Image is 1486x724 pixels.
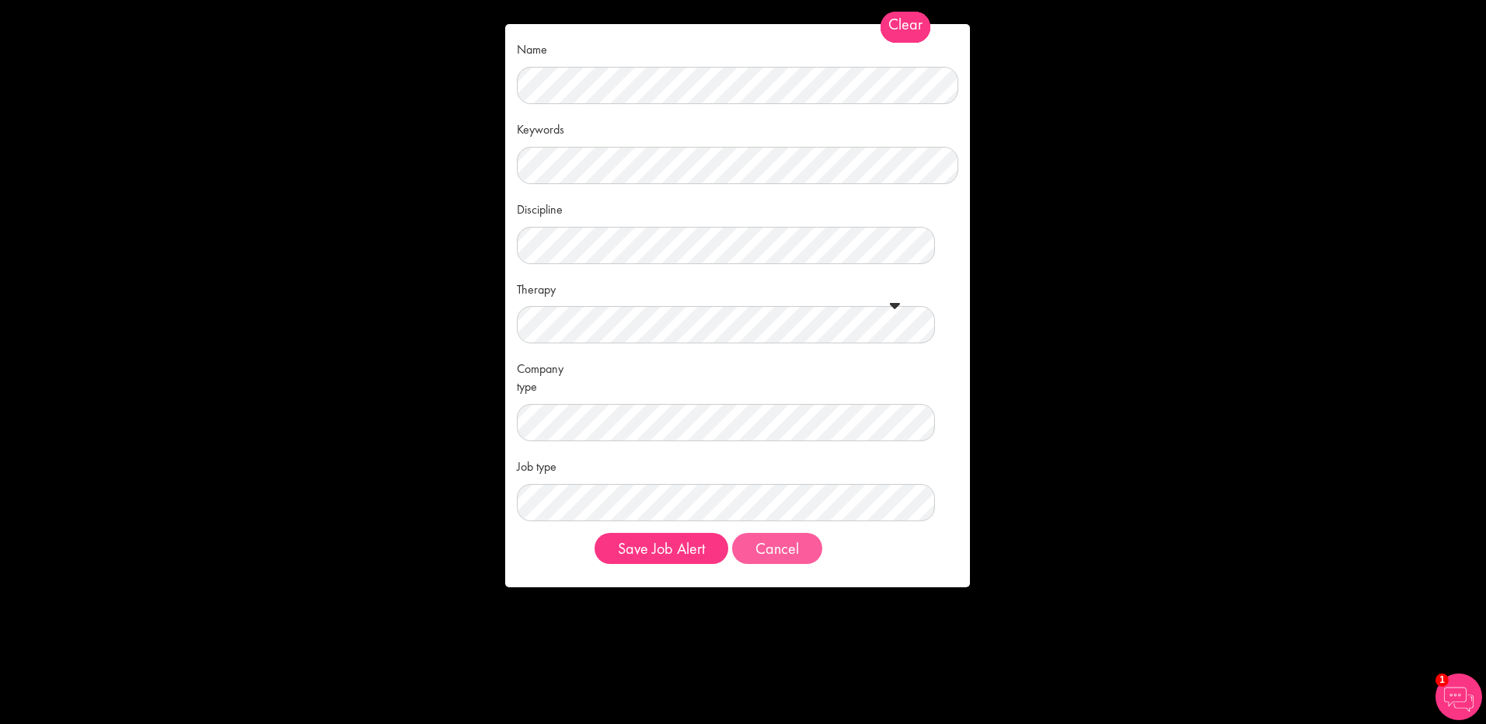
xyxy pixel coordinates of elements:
label: Company type [517,355,583,396]
label: Job type [517,453,583,476]
span: Clear [881,12,930,43]
img: Chatbot [1435,674,1482,720]
label: Keywords [517,116,583,139]
label: Name [517,36,583,59]
span: 1 [1435,674,1449,687]
label: Therapy [517,276,583,299]
label: Discipline [517,196,583,219]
